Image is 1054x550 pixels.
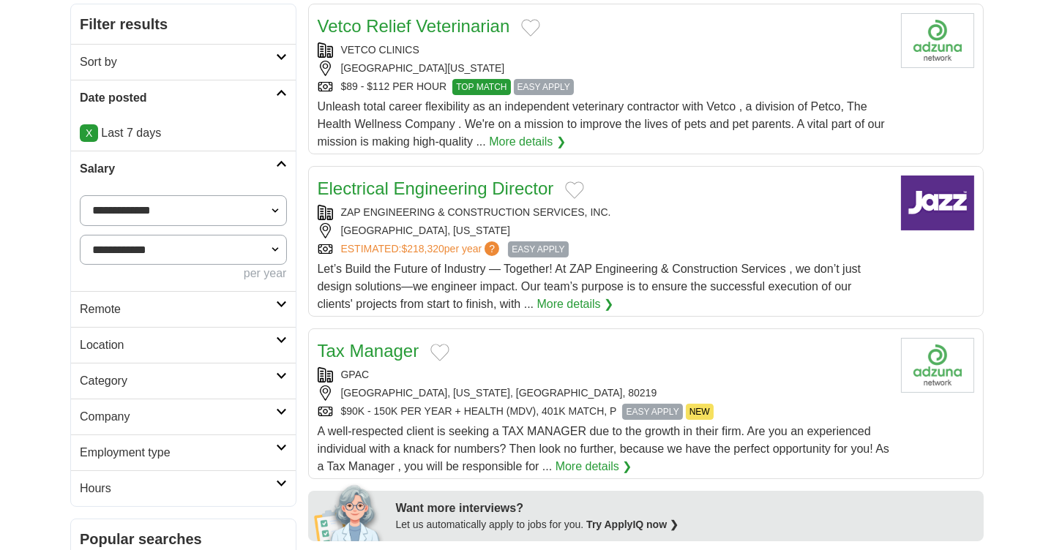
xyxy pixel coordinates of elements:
[80,444,276,462] h2: Employment type
[80,372,276,390] h2: Category
[80,528,287,550] h2: Popular searches
[314,483,385,541] img: apply-iq-scientist.png
[71,291,296,327] a: Remote
[318,341,419,361] a: Tax Manager
[318,61,890,76] div: [GEOGRAPHIC_DATA][US_STATE]
[901,338,974,393] img: Company logo
[396,517,976,532] div: Let us automatically apply to jobs for you.
[622,404,682,420] span: EASY APPLY
[318,205,890,220] div: ZAP ENGINEERING & CONSTRUCTION SERVICES, INC.
[686,404,714,420] span: NEW
[537,295,614,313] a: More details ❯
[521,19,540,37] button: Add to favorite jobs
[80,336,276,354] h2: Location
[318,79,890,95] div: $89 - $112 PER HOUR
[318,367,890,383] div: GPAC
[71,470,296,506] a: Hours
[565,181,584,199] button: Add to favorite jobs
[80,480,276,497] h2: Hours
[586,519,679,530] a: Try ApplyIQ now ❯
[71,44,296,80] a: Sort by
[901,13,974,68] img: Company logo
[80,160,276,178] h2: Salary
[80,89,276,107] h2: Date posted
[485,241,499,256] span: ?
[318,42,890,58] div: VETCO CLINICS
[901,176,974,230] img: Company logo
[318,263,861,310] span: Let’s Build the Future of Industry — Together! At ZAP Engineering & Construction Services , we do...
[80,265,287,282] div: per year
[80,53,276,71] h2: Sort by
[452,79,510,95] span: TOP MATCH
[80,124,98,142] a: X
[318,178,554,198] a: Electrical Engineering Director
[71,363,296,399] a: Category
[71,80,296,116] a: Date posted
[318,223,890,238] div: [GEOGRAPHIC_DATA], [US_STATE]
[71,4,296,44] h2: Filter results
[430,344,449,361] button: Add to favorite jobs
[401,243,444,255] span: $218,320
[71,434,296,470] a: Employment type
[318,100,885,148] span: Unleash total career flexibility as an independent veterinary contractor with Vetco , a division ...
[341,241,503,257] a: ESTIMATED:$218,320per year?
[318,16,510,36] a: Vetco Relief Veterinarian
[80,408,276,426] h2: Company
[318,404,890,420] div: $90K - 150K PER YEAR + HEALTH (MDV), 401K MATCH, P
[318,385,890,401] div: [GEOGRAPHIC_DATA], [US_STATE], [GEOGRAPHIC_DATA], 80219
[80,301,276,318] h2: Remote
[71,151,296,187] a: Salary
[508,241,568,257] span: EASY APPLY
[80,124,287,142] p: Last 7 days
[556,458,632,475] a: More details ❯
[318,425,890,472] span: A well-respected client is seeking a TAX MANAGER due to the growth in their firm. Are you an expe...
[71,327,296,363] a: Location
[489,133,566,151] a: More details ❯
[514,79,574,95] span: EASY APPLY
[396,500,976,517] div: Want more interviews?
[71,399,296,434] a: Company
